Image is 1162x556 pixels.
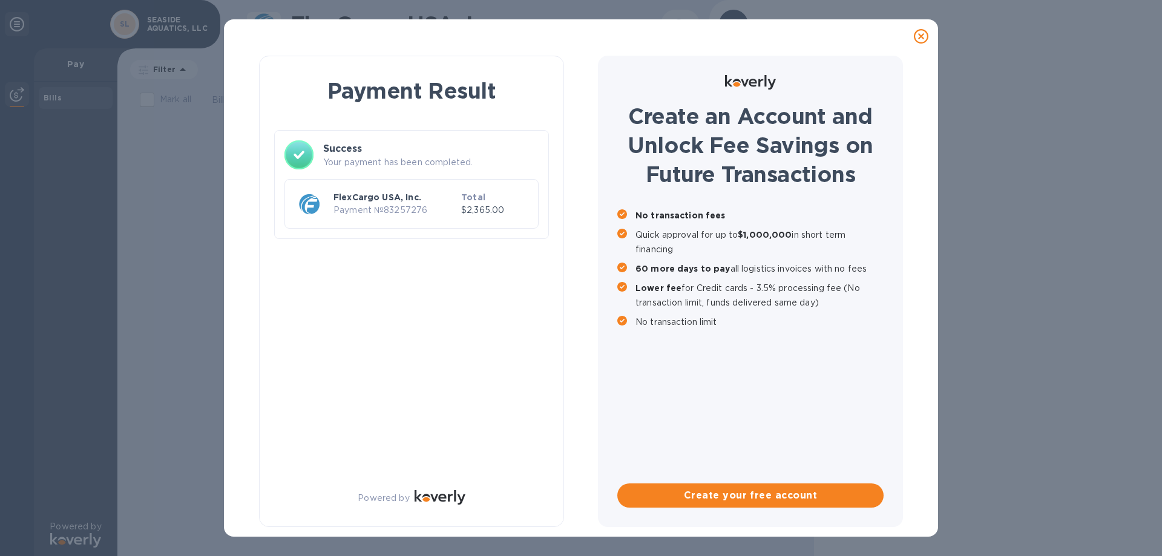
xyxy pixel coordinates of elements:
p: all logistics invoices with no fees [635,261,884,276]
b: Total [461,192,485,202]
img: Logo [725,75,776,90]
p: FlexCargo USA, Inc. [333,191,456,203]
b: No transaction fees [635,211,726,220]
p: Payment № 83257276 [333,204,456,217]
p: No transaction limit [635,315,884,329]
b: $1,000,000 [738,230,792,240]
p: for Credit cards - 3.5% processing fee (No transaction limit, funds delivered same day) [635,281,884,310]
b: Lower fee [635,283,681,293]
h1: Payment Result [279,76,544,106]
p: Your payment has been completed. [323,156,539,169]
p: Powered by [358,492,409,505]
p: $2,365.00 [461,204,528,217]
h3: Success [323,142,539,156]
p: Quick approval for up to in short term financing [635,227,884,257]
span: Create your free account [627,488,874,503]
b: 60 more days to pay [635,264,730,273]
img: Logo [415,490,465,505]
button: Create your free account [617,483,884,508]
h1: Create an Account and Unlock Fee Savings on Future Transactions [617,102,884,189]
